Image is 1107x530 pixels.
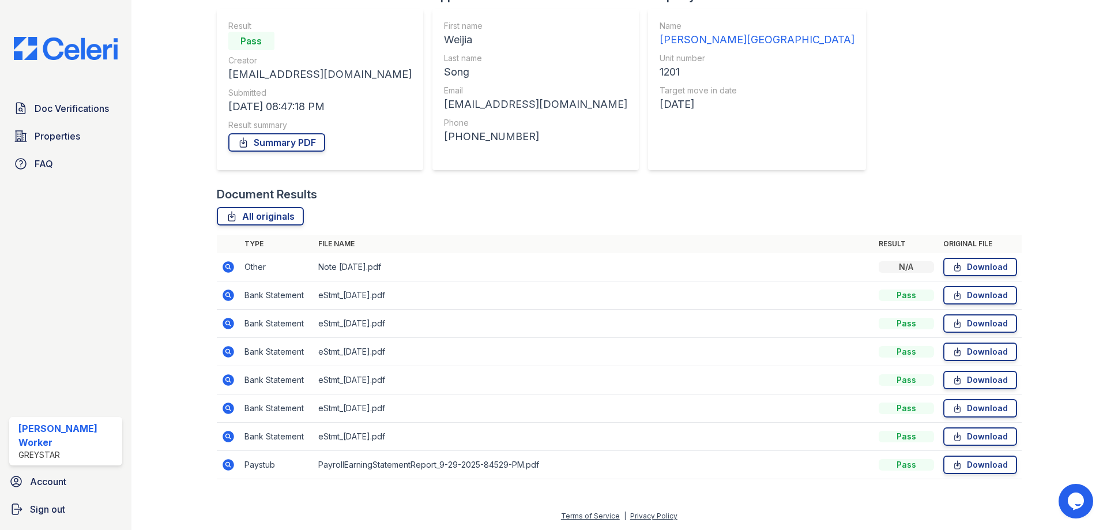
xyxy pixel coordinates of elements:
a: Download [943,343,1017,361]
a: Properties [9,125,122,148]
div: [PHONE_NUMBER] [444,129,627,145]
td: eStmt_[DATE].pdf [314,281,874,310]
div: Song [444,64,627,80]
div: Name [660,20,854,32]
td: PayrollEarningStatementReport_9-29-2025-84529-PM.pdf [314,451,874,479]
div: Pass [879,318,934,329]
div: Greystar [18,449,118,461]
div: Unit number [660,52,854,64]
div: Pass [879,431,934,442]
div: [EMAIL_ADDRESS][DOMAIN_NAME] [444,96,627,112]
div: Pass [879,403,934,414]
div: Result summary [228,119,412,131]
a: Terms of Service [561,512,620,520]
th: Result [874,235,939,253]
td: Bank Statement [240,423,314,451]
a: Download [943,286,1017,305]
div: Result [228,20,412,32]
div: Phone [444,117,627,129]
a: Name [PERSON_NAME][GEOGRAPHIC_DATA] [660,20,854,48]
a: Summary PDF [228,133,325,152]
div: [EMAIL_ADDRESS][DOMAIN_NAME] [228,66,412,82]
div: Email [444,85,627,96]
div: N/A [879,261,934,273]
td: Bank Statement [240,338,314,366]
div: [DATE] [660,96,854,112]
td: Bank Statement [240,310,314,338]
a: Download [943,427,1017,446]
div: Weijia [444,32,627,48]
div: Submitted [228,87,412,99]
td: eStmt_[DATE].pdf [314,310,874,338]
td: eStmt_[DATE].pdf [314,394,874,423]
a: Privacy Policy [630,512,677,520]
td: eStmt_[DATE].pdf [314,366,874,394]
div: Pass [879,290,934,301]
td: Bank Statement [240,366,314,394]
div: [DATE] 08:47:18 PM [228,99,412,115]
td: Other [240,253,314,281]
div: Pass [228,32,274,50]
div: | [624,512,626,520]
span: Doc Verifications [35,102,109,115]
div: Target move in date [660,85,854,96]
th: Type [240,235,314,253]
div: First name [444,20,627,32]
a: Download [943,258,1017,276]
td: eStmt_[DATE].pdf [314,423,874,451]
a: Download [943,399,1017,418]
div: 1201 [660,64,854,80]
a: FAQ [9,152,122,175]
th: Original file [939,235,1022,253]
span: Account [30,475,66,488]
img: CE_Logo_Blue-a8612792a0a2168367f1c8372b55b34899dd931a85d93a1a3d3e32e68fde9ad4.png [5,37,127,60]
a: Doc Verifications [9,97,122,120]
div: Document Results [217,186,317,202]
td: Bank Statement [240,394,314,423]
div: Pass [879,346,934,358]
div: Pass [879,459,934,471]
a: Account [5,470,127,493]
a: Download [943,314,1017,333]
td: eStmt_[DATE].pdf [314,338,874,366]
span: FAQ [35,157,53,171]
div: [PERSON_NAME][GEOGRAPHIC_DATA] [660,32,854,48]
iframe: chat widget [1059,484,1095,518]
a: Download [943,456,1017,474]
div: Creator [228,55,412,66]
td: Paystub [240,451,314,479]
th: File name [314,235,874,253]
div: Pass [879,374,934,386]
div: Last name [444,52,627,64]
span: Sign out [30,502,65,516]
a: All originals [217,207,304,225]
td: Note [DATE].pdf [314,253,874,281]
a: Download [943,371,1017,389]
div: [PERSON_NAME] Worker [18,422,118,449]
span: Properties [35,129,80,143]
a: Sign out [5,498,127,521]
td: Bank Statement [240,281,314,310]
